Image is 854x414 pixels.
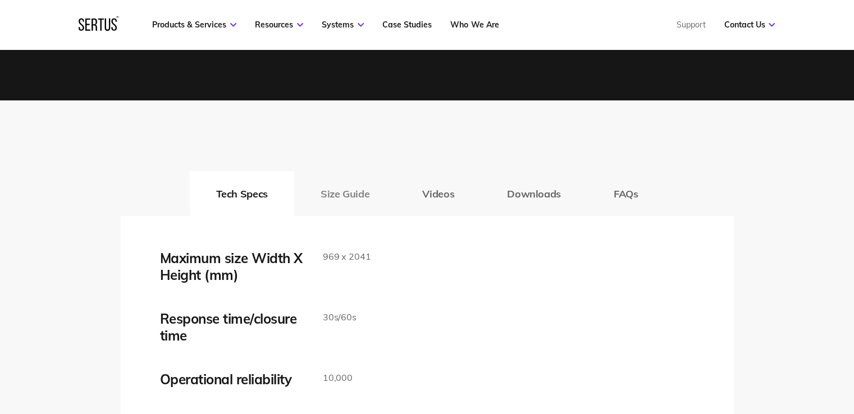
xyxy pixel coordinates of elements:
p: 969 x 2041 [323,250,371,264]
p: 30s/60s [323,310,357,325]
a: Case Studies [382,20,432,30]
button: Size Guide [294,171,396,216]
a: Contact Us [724,20,775,30]
a: Resources [255,20,303,30]
a: Products & Services [152,20,236,30]
a: Systems [322,20,364,30]
p: 10,000 [323,371,353,385]
button: Downloads [481,171,587,216]
button: FAQs [587,171,665,216]
div: Operational reliability [160,371,306,388]
button: Videos [396,171,481,216]
iframe: Chat Widget [798,360,854,414]
a: Support [676,20,705,30]
div: Response time/closure time [160,310,306,344]
div: Maximum size Width X Height (mm) [160,250,306,283]
a: Who We Are [450,20,499,30]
